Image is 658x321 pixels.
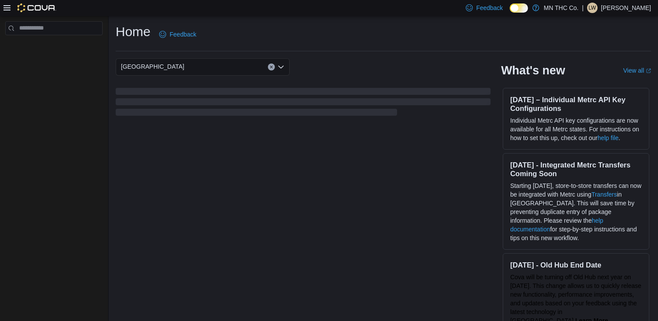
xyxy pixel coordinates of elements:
[510,181,642,242] p: Starting [DATE], store-to-store transfers can now be integrated with Metrc using in [GEOGRAPHIC_D...
[476,3,503,12] span: Feedback
[646,68,651,74] svg: External link
[544,3,578,13] p: MN THC Co.
[601,3,651,13] p: [PERSON_NAME]
[121,61,184,72] span: [GEOGRAPHIC_DATA]
[268,64,275,70] button: Clear input
[510,217,603,233] a: help documentation
[501,64,565,77] h2: What's new
[156,26,200,43] a: Feedback
[510,95,642,113] h3: [DATE] – Individual Metrc API Key Configurations
[587,3,598,13] div: Leah Williamette
[170,30,196,39] span: Feedback
[588,3,596,13] span: LW
[510,116,642,142] p: Individual Metrc API key configurations are now available for all Metrc states. For instructions ...
[17,3,56,12] img: Cova
[5,37,103,58] nav: Complex example
[116,23,150,40] h1: Home
[510,160,642,178] h3: [DATE] - Integrated Metrc Transfers Coming Soon
[510,3,528,13] input: Dark Mode
[277,64,284,70] button: Open list of options
[116,90,491,117] span: Loading
[591,191,617,198] a: Transfers
[510,261,642,269] h3: [DATE] - Old Hub End Date
[598,134,618,141] a: help file
[623,67,651,74] a: View allExternal link
[582,3,584,13] p: |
